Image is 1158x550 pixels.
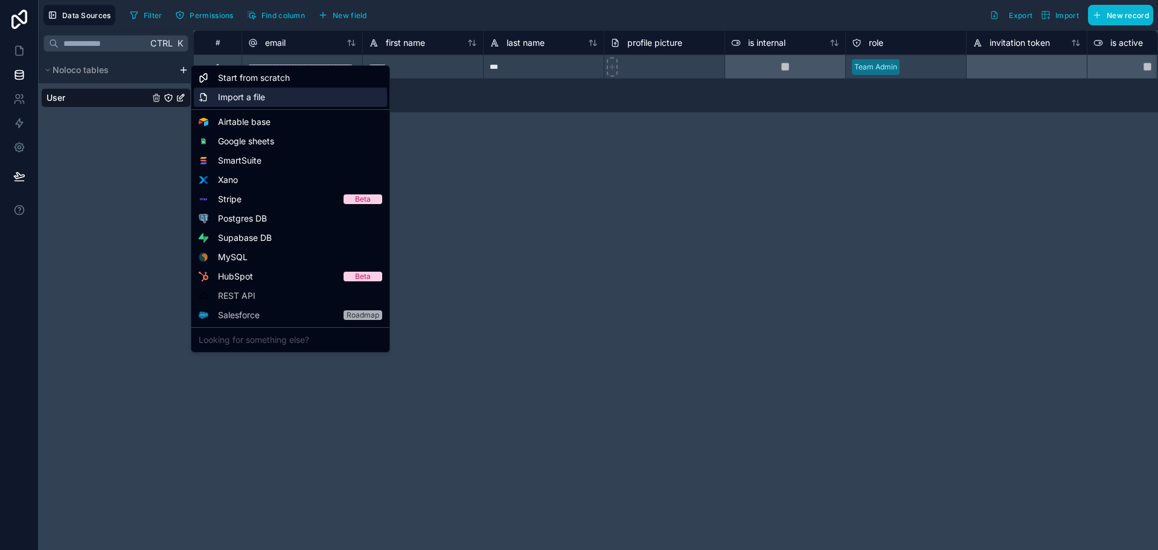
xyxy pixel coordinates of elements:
span: Airtable base [218,116,270,128]
span: Google sheets [218,135,274,147]
img: Airtable logo [199,117,208,127]
span: MySQL [218,251,248,263]
img: SmartSuite [199,156,208,165]
img: Supabase logo [199,233,208,243]
img: API icon [199,291,208,301]
img: Stripe logo [199,194,208,204]
img: Google sheets logo [199,138,208,145]
img: Xano logo [199,175,208,185]
div: Looking for something else? [194,330,387,350]
span: Stripe [218,193,242,205]
span: Start from scratch [218,72,290,84]
div: Beta [355,272,371,281]
img: MySQL logo [199,252,208,262]
span: REST API [218,290,255,302]
div: Roadmap [347,310,379,320]
span: Salesforce [218,309,260,321]
img: HubSpot logo [199,272,208,281]
img: Salesforce [199,312,208,318]
span: SmartSuite [218,155,261,167]
span: HubSpot [218,270,253,283]
span: Postgres DB [218,213,267,225]
div: Beta [355,194,371,204]
span: Supabase DB [218,232,272,244]
span: Xano [218,174,238,186]
img: Postgres logo [199,214,208,223]
span: Import a file [218,91,265,103]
